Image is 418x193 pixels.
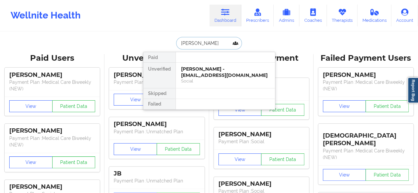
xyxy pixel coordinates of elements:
[52,156,95,168] button: Patient Data
[323,127,409,147] div: [DEMOGRAPHIC_DATA][PERSON_NAME]
[218,104,262,116] button: View
[261,104,304,116] button: Patient Data
[9,100,53,112] button: View
[9,156,53,168] button: View
[274,5,299,26] a: Admins
[218,180,304,188] div: [PERSON_NAME]
[143,52,175,63] div: Paid
[9,135,95,148] p: Payment Plan : Medical Care Biweekly (NEW)
[218,138,304,145] p: Payment Plan : Social
[114,71,200,79] div: [PERSON_NAME]
[181,78,270,84] div: Social
[318,53,413,63] div: Failed Payment Users
[218,153,262,165] button: View
[327,5,358,26] a: Therapists
[143,99,175,110] div: Failed
[323,147,409,161] p: Payment Plan : Medical Care Biweekly (NEW)
[241,5,274,26] a: Prescribers
[143,88,175,99] div: Skipped
[9,71,95,79] div: [PERSON_NAME]
[323,169,366,181] button: View
[9,79,95,92] p: Payment Plan : Medical Care Biweekly (NEW)
[323,79,409,92] p: Payment Plan : Medical Care Biweekly (NEW)
[157,143,200,155] button: Patient Data
[365,169,409,181] button: Patient Data
[114,177,200,184] p: Payment Plan : Unmatched Plan
[5,53,100,63] div: Paid Users
[109,53,204,63] div: Unverified Users
[218,131,304,138] div: [PERSON_NAME]
[114,143,157,155] button: View
[323,71,409,79] div: [PERSON_NAME]
[114,94,157,106] button: View
[365,100,409,112] button: Patient Data
[323,100,366,112] button: View
[114,170,200,177] div: JB
[9,183,95,191] div: [PERSON_NAME]
[114,79,200,85] p: Payment Plan : Unmatched Plan
[181,66,270,78] div: [PERSON_NAME] - [EMAIL_ADDRESS][DOMAIN_NAME]
[407,77,418,103] a: Report Bug
[209,5,241,26] a: Dashboard
[114,128,200,135] p: Payment Plan : Unmatched Plan
[143,63,175,88] div: Unverified
[261,153,304,165] button: Patient Data
[52,100,95,112] button: Patient Data
[299,5,327,26] a: Coaches
[9,127,95,135] div: [PERSON_NAME]
[114,120,200,128] div: [PERSON_NAME]
[358,5,392,26] a: Medications
[391,5,418,26] a: Account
